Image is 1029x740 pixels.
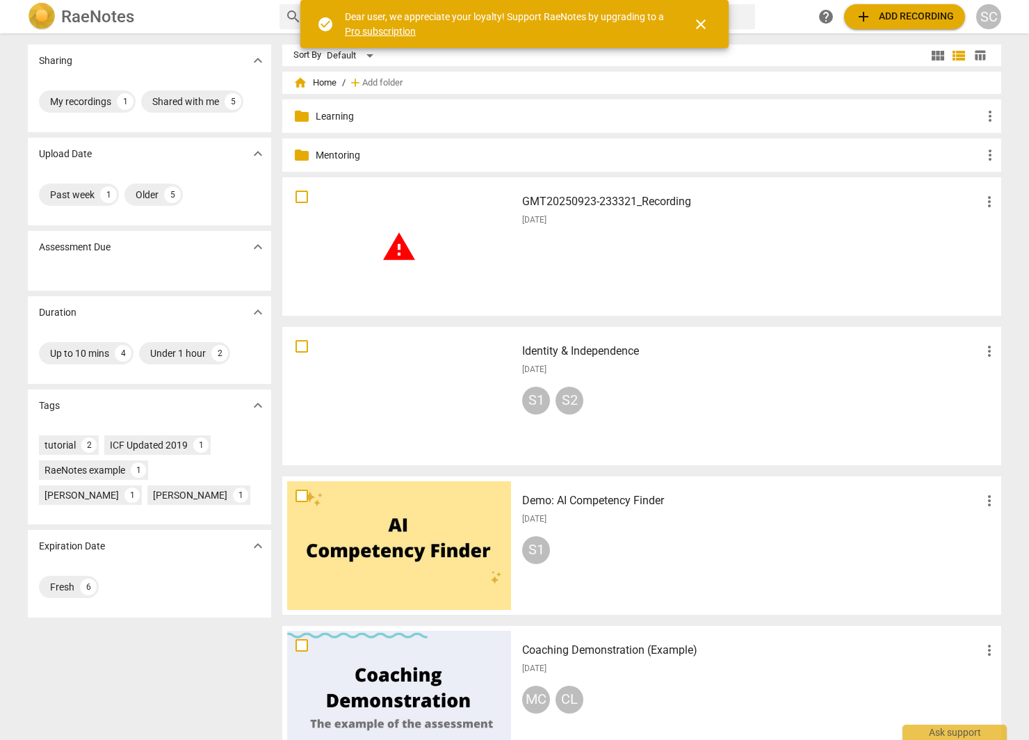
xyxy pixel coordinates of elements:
span: expand_more [250,304,266,321]
div: Under 1 hour [150,346,206,360]
button: Show more [248,302,268,323]
div: Up to 10 mins [50,346,109,360]
div: Ask support [902,725,1007,740]
a: Identity & Independence[DATE]S1S2 [287,332,996,460]
div: Fresh [50,580,74,594]
span: search [285,8,302,25]
div: My recordings [50,95,111,108]
div: S1 [522,536,550,564]
span: [DATE] [522,663,546,675]
button: Upload [844,4,965,29]
div: Past week [50,188,95,202]
div: Sort By [293,50,321,61]
div: 1 [233,488,248,503]
div: Older [136,188,159,202]
span: expand_more [250,239,266,255]
span: check_circle [317,16,334,33]
div: S2 [556,387,583,415]
h2: RaeNotes [61,7,134,26]
span: folder [293,147,310,163]
span: Add recording [855,8,954,25]
button: Show more [248,143,268,164]
span: Add folder [362,78,403,88]
button: Tile view [927,45,948,66]
span: warning [382,230,416,264]
div: 2 [211,345,228,362]
div: Default [327,45,378,67]
div: 1 [131,462,146,478]
button: Show more [248,50,268,71]
span: help [818,8,834,25]
button: Show more [248,395,268,416]
img: Logo [28,3,56,31]
span: [DATE] [522,214,546,226]
button: SC [976,4,1001,29]
h3: Identity & Independence [522,343,981,360]
p: Tags [39,399,60,413]
a: Help [813,4,838,29]
button: Close [684,8,718,41]
div: 4 [115,345,131,362]
p: Upload Date [39,147,92,161]
a: LogoRaeNotes [28,3,268,31]
p: Assessment Due [39,240,111,255]
span: expand_more [250,397,266,414]
span: [DATE] [522,364,546,376]
span: more_vert [981,193,998,210]
span: table_chart [973,49,987,62]
span: expand_more [250,538,266,554]
div: RaeNotes example [44,463,125,477]
p: Sharing [39,54,72,68]
div: 5 [225,93,241,110]
p: Mentoring [316,148,982,163]
div: 5 [164,186,181,203]
p: Learning [316,109,982,124]
div: ICF Updated 2019 [110,438,188,452]
span: view_module [930,47,946,64]
span: view_list [950,47,967,64]
span: add [348,76,362,90]
span: Home [293,76,337,90]
div: [PERSON_NAME] [44,488,119,502]
button: Table view [969,45,990,66]
h3: Coaching Demonstration (Example) [522,642,981,659]
a: Demo: AI Competency Finder[DATE]S1 [287,481,996,610]
div: MC [522,686,550,714]
div: Dear user, we appreciate your loyalty! Support RaeNotes by upgrading to a [345,10,667,38]
h3: GMT20250923-233321_Recording [522,193,981,210]
span: / [342,78,346,88]
button: Show more [248,236,268,257]
div: 1 [124,488,140,503]
span: more_vert [982,108,998,124]
div: 1 [100,186,117,203]
span: more_vert [981,642,998,659]
div: 2 [81,437,97,453]
span: expand_more [250,145,266,162]
h3: Demo: AI Competency Finder [522,492,981,509]
span: close [692,16,709,33]
a: Pro subscription [345,26,416,37]
span: [DATE] [522,513,546,525]
p: Expiration Date [39,539,105,554]
span: more_vert [981,492,998,509]
span: expand_more [250,52,266,69]
div: 6 [80,579,97,595]
span: more_vert [982,147,998,163]
div: [PERSON_NAME] [153,488,227,502]
div: 1 [193,437,209,453]
span: more_vert [981,343,998,360]
button: List view [948,45,969,66]
span: home [293,76,307,90]
div: 1 [117,93,133,110]
button: Show more [248,536,268,556]
a: GMT20250923-233321_Recording[DATE] [287,182,996,311]
p: Duration [39,305,76,320]
div: CL [556,686,583,714]
div: tutorial [44,438,76,452]
span: folder [293,108,310,124]
span: add [855,8,872,25]
div: Shared with me [152,95,219,108]
div: S1 [522,387,550,415]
